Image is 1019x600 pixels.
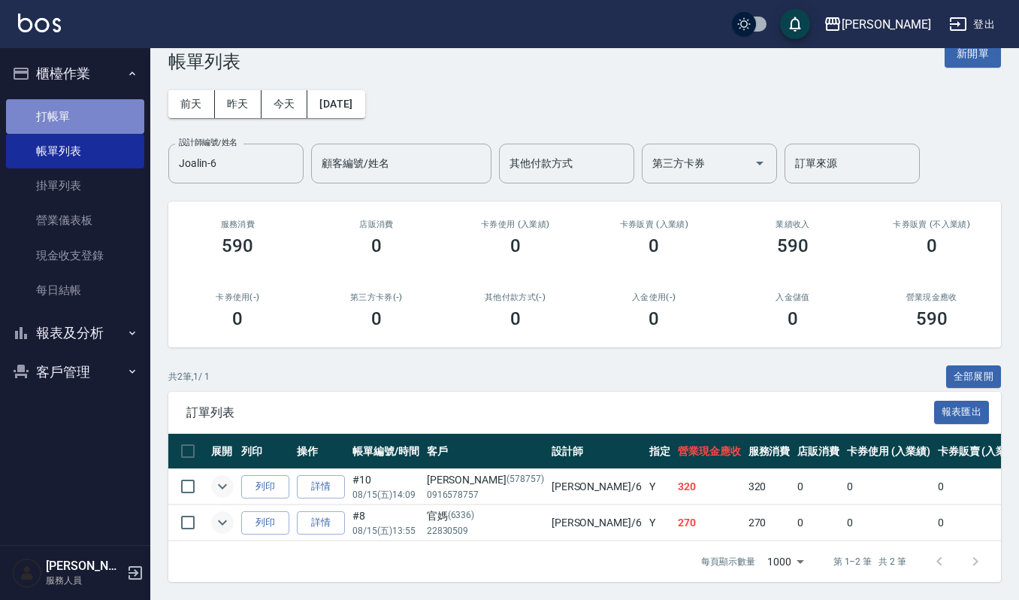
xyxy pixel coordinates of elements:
[262,90,308,118] button: 今天
[352,524,419,538] p: 08/15 (五) 13:55
[207,434,237,469] th: 展開
[186,405,934,420] span: 訂單列表
[649,235,659,256] h3: 0
[945,40,1001,68] button: 新開單
[506,472,544,488] p: (578757)
[6,203,144,238] a: 營業儀表板
[423,434,548,469] th: 客戶
[777,235,809,256] h3: 590
[448,508,475,524] p: (6336)
[464,220,567,229] h2: 卡券使用 (入業績)
[349,434,423,469] th: 帳單編號/時間
[464,292,567,302] h2: 其他付款方式(-)
[297,511,345,535] a: 詳情
[745,505,794,541] td: 270
[232,308,243,329] h3: 0
[349,505,423,541] td: #8
[211,475,234,498] button: expand row
[649,308,659,329] h3: 0
[168,90,215,118] button: 前天
[794,469,843,505] td: 0
[843,469,934,505] td: 0
[934,405,990,419] a: 報表匯出
[6,168,144,203] a: 掛單列表
[674,505,745,541] td: 270
[179,137,237,148] label: 設計師編號/姓名
[222,235,253,256] h3: 590
[880,292,983,302] h2: 營業現金應收
[745,434,794,469] th: 服務消費
[241,511,289,535] button: 列印
[427,472,544,488] div: [PERSON_NAME]
[6,314,144,353] button: 報表及分析
[818,9,937,40] button: [PERSON_NAME]
[168,51,240,72] h3: 帳單列表
[701,555,755,568] p: 每頁顯示數量
[427,508,544,524] div: 官媽
[927,235,937,256] h3: 0
[780,9,810,39] button: save
[674,469,745,505] td: 320
[833,555,906,568] p: 第 1–2 筆 共 2 筆
[761,541,809,582] div: 1000
[427,488,544,502] p: 0916578757
[603,292,706,302] h2: 入金使用(-)
[510,308,521,329] h3: 0
[186,292,289,302] h2: 卡券使用(-)
[349,469,423,505] td: #10
[307,90,364,118] button: [DATE]
[168,370,210,383] p: 共 2 筆, 1 / 1
[325,292,428,302] h2: 第三方卡券(-)
[880,220,983,229] h2: 卡券販賣 (不入業績)
[603,220,706,229] h2: 卡券販賣 (入業績)
[6,273,144,308] a: 每日結帳
[646,505,674,541] td: Y
[46,559,122,574] h5: [PERSON_NAME]
[748,151,772,175] button: Open
[6,353,144,392] button: 客戶管理
[842,15,931,34] div: [PERSON_NAME]
[211,511,234,534] button: expand row
[293,434,349,469] th: 操作
[646,434,674,469] th: 指定
[297,475,345,498] a: 詳情
[794,434,843,469] th: 店販消費
[12,558,42,588] img: Person
[788,308,798,329] h3: 0
[945,46,1001,60] a: 新開單
[241,475,289,498] button: 列印
[46,574,122,587] p: 服務人員
[237,434,293,469] th: 列印
[371,308,382,329] h3: 0
[943,11,1001,38] button: 登出
[646,469,674,505] td: Y
[794,505,843,541] td: 0
[843,505,934,541] td: 0
[548,505,646,541] td: [PERSON_NAME] /6
[916,308,948,329] h3: 590
[843,434,934,469] th: 卡券使用 (入業績)
[6,238,144,273] a: 現金收支登錄
[548,434,646,469] th: 設計師
[18,14,61,32] img: Logo
[215,90,262,118] button: 昨天
[186,220,289,229] h3: 服務消費
[934,401,990,424] button: 報表匯出
[6,99,144,134] a: 打帳單
[674,434,745,469] th: 營業現金應收
[510,235,521,256] h3: 0
[6,134,144,168] a: 帳單列表
[6,54,144,93] button: 櫃檯作業
[325,220,428,229] h2: 店販消費
[742,220,845,229] h2: 業績收入
[427,524,544,538] p: 22830509
[548,469,646,505] td: [PERSON_NAME] /6
[352,488,419,502] p: 08/15 (五) 14:09
[371,235,382,256] h3: 0
[946,365,1002,389] button: 全部展開
[745,469,794,505] td: 320
[742,292,845,302] h2: 入金儲值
